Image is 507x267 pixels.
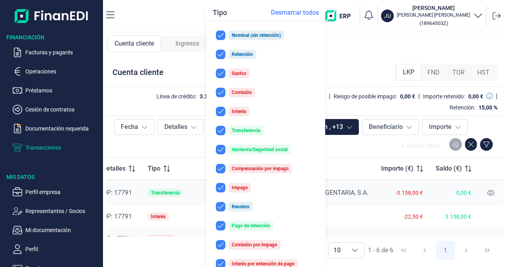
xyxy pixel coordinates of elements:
button: Previous Page [415,241,434,260]
div: | [496,92,497,101]
div: -80,47 € [381,236,423,242]
button: Last Page [478,241,497,260]
div: TOR [446,65,471,81]
span: Ingresos [175,39,199,48]
div: Hacienda/Seguridad social [232,147,288,152]
div: Choose [345,243,364,258]
p: Operaciones [25,67,100,76]
button: Perfil [13,244,100,254]
span: 10 [329,243,345,258]
span: OP: 17791 [103,213,132,220]
p: Perfil [25,244,100,254]
div: Retención [232,52,253,57]
div: Recobro [232,204,250,209]
h3: [PERSON_NAME] [397,4,470,12]
div: | [418,92,420,101]
p: Facturas y pagarés [25,48,100,57]
button: JU[PERSON_NAME][PERSON_NAME] [PERSON_NAME](18964503Z) [381,4,483,28]
p: Transacciones [25,143,100,152]
button: Fecha [114,119,154,135]
span: TOR [452,68,465,77]
button: Préstamos [13,86,100,95]
p: [PERSON_NAME] [PERSON_NAME] [397,12,470,18]
div: | [329,92,330,101]
button: Desmarcar todos [265,5,325,21]
span: Importe (€) [381,164,414,173]
p: Perfil empresa [25,187,100,197]
button: Documentación requerida [13,124,100,133]
button: Cesión de contratos [13,105,100,114]
div: HST [471,65,496,81]
small: Copiar cif [419,20,448,26]
button: Operaciones [13,67,100,76]
div: Interés por extensión de pago [232,261,295,266]
button: Comisión por impago [210,237,322,253]
div: 3.158,00 € [436,213,471,220]
button: Transferencia [210,123,322,138]
span: HST [477,68,490,77]
div: Comisión por impago [232,242,277,247]
div: Nominal (sin retención) [232,33,281,38]
button: First Page [394,241,413,260]
button: Perfil empresa [13,187,100,197]
span: OP: 17791 [103,235,132,242]
div: 0,00 € [400,93,415,100]
div: 15,00 % [478,104,497,111]
div: Comisión [151,236,171,241]
p: Cesión de contratos [25,105,100,114]
div: -3.158,00 € [381,190,423,196]
div: Interés [151,214,166,219]
span: Saldo (€) [436,164,462,173]
div: Retención: [450,104,475,111]
button: Importe [422,119,468,135]
p: JU [384,12,391,20]
button: Impago [210,180,322,196]
button: Hacienda/Seguridad social [210,142,322,158]
div: 3.180,50 € [436,236,471,242]
div: Pago de retención [232,223,270,228]
div: Cuenta cliente [108,35,161,52]
button: Nominal (sin retención) [210,27,322,43]
div: Compensación por impago [232,166,289,171]
button: Next Page [457,241,476,260]
div: Importe retenido: [423,93,465,100]
p: Representantes / Socios [25,206,100,216]
span: Cuenta cliente [114,39,154,48]
div: Impago [232,185,248,190]
button: Interés [210,104,322,119]
button: Page 1 [436,241,455,260]
button: Recobro [210,199,322,215]
div: 0,00 € [468,93,483,100]
div: Riesgo de posible impago: [334,93,397,100]
img: Logo de aplicación [15,6,89,25]
p: Préstamos [25,86,100,95]
span: Detalles [103,164,126,173]
div: Transferencia [151,190,179,195]
div: Transferencia [232,128,260,133]
div: Ingresos [161,35,214,52]
p: Mi documentación [25,225,100,235]
button: Mi documentación [13,225,100,235]
div: Gastos [232,71,246,76]
div: Cuenta cliente [112,67,164,78]
span: OP: 17791 [103,189,132,196]
div: Interés [232,109,246,114]
div: Comisión [232,90,252,95]
span: Tipo [148,164,160,173]
div: 0,00 € [436,190,471,196]
div: 3.352,80 € [200,93,226,100]
button: Representantes / Socios [13,206,100,216]
button: Pago de retención [210,218,322,234]
p: Documentación requerida [25,124,100,133]
div: Tipo [206,6,233,20]
div: Línea de crédito: [156,93,196,100]
img: erp [325,10,356,21]
span: LKP [403,67,414,77]
button: Transacciones [13,143,100,152]
span: Desmarcar todos [271,8,319,17]
div: -22,50 € [381,213,423,220]
div: LKP [396,64,421,81]
div: FND [421,65,446,81]
span: FND [427,68,440,77]
button: Retención [210,46,322,62]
